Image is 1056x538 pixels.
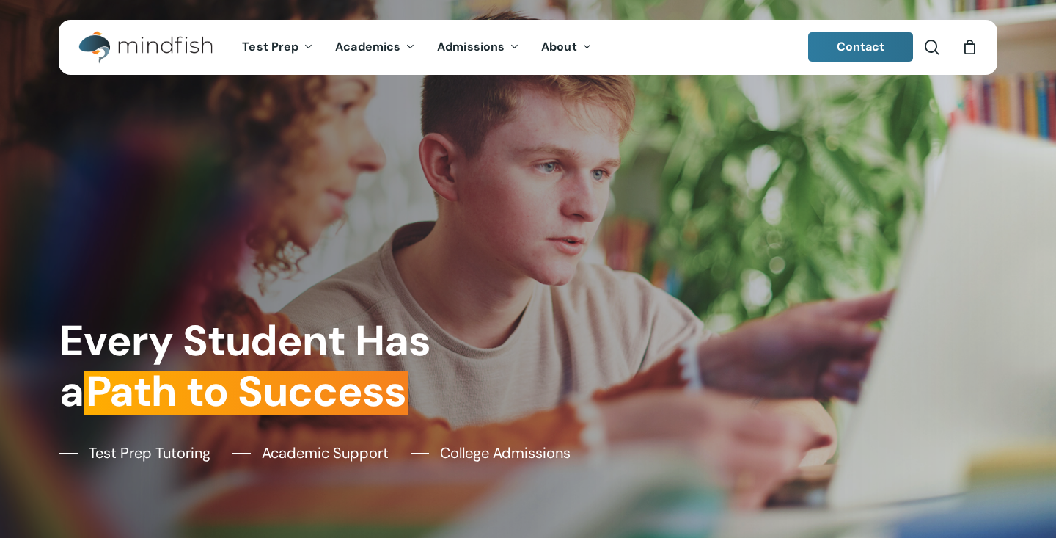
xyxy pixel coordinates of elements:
span: Test Prep Tutoring [89,442,210,464]
a: Academics [324,41,426,54]
span: Academics [335,39,400,54]
span: College Admissions [440,442,571,464]
a: Test Prep Tutoring [59,442,210,464]
span: Contact [837,39,885,54]
a: Academic Support [232,442,389,464]
em: Path to Success [84,364,408,419]
span: Admissions [437,39,505,54]
span: Test Prep [242,39,298,54]
header: Main Menu [59,20,997,75]
a: College Admissions [411,442,571,464]
nav: Main Menu [231,20,602,75]
h1: Every Student Has a [59,316,518,417]
span: About [541,39,577,54]
a: Contact [808,32,914,62]
a: Admissions [426,41,530,54]
span: Academic Support [262,442,389,464]
a: About [530,41,603,54]
a: Test Prep [231,41,324,54]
